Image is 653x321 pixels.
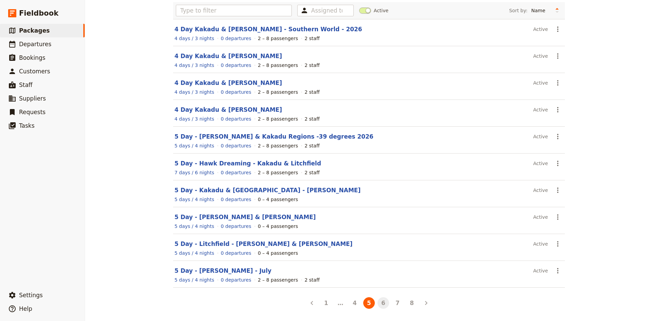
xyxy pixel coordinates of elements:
[258,62,298,69] div: 2 – 8 passengers
[406,297,418,309] button: 8
[19,122,35,129] span: Tasks
[311,6,342,15] input: Assigned to
[533,184,548,196] div: Active
[349,297,361,309] button: 4
[19,109,46,115] span: Requests
[174,89,214,95] a: View the itinerary for this package
[19,68,50,75] span: Customers
[174,277,214,283] span: 5 days / 4 nights
[306,297,318,309] button: Back
[174,116,214,122] span: 4 days / 3 nights
[533,131,548,142] div: Active
[174,197,214,202] span: 5 days / 4 nights
[420,297,432,309] button: Next
[174,143,214,148] span: 5 days / 4 nights
[221,35,251,42] a: View the departures for this package
[304,62,319,69] div: 2 staff
[305,296,433,310] ul: Pagination
[174,169,214,176] a: View the itinerary for this package
[19,41,51,48] span: Departures
[221,250,251,256] a: View the departures for this package
[174,115,214,122] a: View the itinerary for this package
[174,26,362,33] a: 4 Day Kakadu & [PERSON_NAME] - Southern World - 2026
[304,169,319,176] div: 2 staff
[533,23,548,35] div: Active
[174,35,214,42] a: View the itinerary for this package
[533,158,548,169] div: Active
[533,50,548,62] div: Active
[533,77,548,89] div: Active
[258,115,298,122] div: 2 – 8 passengers
[258,89,298,95] div: 2 – 8 passengers
[19,8,58,18] span: Fieldbook
[174,63,214,68] span: 4 days / 3 nights
[221,62,251,69] a: View the departures for this package
[221,277,251,283] a: View the departures for this package
[174,170,214,175] span: 7 days / 6 nights
[552,265,564,277] button: Actions
[174,89,214,95] span: 4 days / 3 nights
[19,82,33,88] span: Staff
[174,160,321,167] a: 5 Day - Hawk Dreaming - Kakadu & Litchfield
[174,223,214,230] a: View the itinerary for this package
[320,297,332,309] button: 1
[378,297,389,309] button: 6
[174,196,214,203] a: View the itinerary for this package
[174,142,214,149] a: View the itinerary for this package
[221,223,251,230] a: View the departures for this package
[174,62,214,69] a: View the itinerary for this package
[174,214,316,220] a: 5 Day - [PERSON_NAME] & [PERSON_NAME]
[552,104,564,115] button: Actions
[509,7,528,14] span: Sort by:
[19,95,46,102] span: Suppliers
[363,297,375,309] button: 5
[552,131,564,142] button: Actions
[174,250,214,256] a: View the itinerary for this package
[552,158,564,169] button: Actions
[533,238,548,250] div: Active
[221,142,251,149] a: View the departures for this package
[19,54,45,61] span: Bookings
[174,224,214,229] span: 5 days / 4 nights
[258,277,298,283] div: 2 – 8 passengers
[174,53,282,59] a: 4 Day Kakadu & [PERSON_NAME]
[392,297,403,309] button: 7
[304,89,319,95] div: 2 staff
[174,106,282,113] a: 4 Day Kakadu & [PERSON_NAME]
[174,267,271,274] a: 5 Day - [PERSON_NAME] - July
[258,169,298,176] div: 2 – 8 passengers
[552,23,564,35] button: Actions
[19,305,32,312] span: Help
[174,79,282,86] a: 4 Day Kakadu & [PERSON_NAME]
[176,5,292,16] input: Type to filter
[304,35,319,42] div: 2 staff
[221,89,251,95] a: View the departures for this package
[174,133,373,140] a: 5 Day - [PERSON_NAME] & Kakadu Regions -39 degrees 2026
[221,115,251,122] a: View the departures for this package
[221,169,251,176] a: View the departures for this package
[174,240,353,247] a: 5 Day - Litchfield - [PERSON_NAME] & [PERSON_NAME]
[258,35,298,42] div: 2 – 8 passengers
[333,298,348,308] li: …
[304,115,319,122] div: 2 staff
[552,211,564,223] button: Actions
[304,277,319,283] div: 2 staff
[552,50,564,62] button: Actions
[304,142,319,149] div: 2 staff
[374,7,388,14] span: Active
[258,250,298,256] div: 0 – 4 passengers
[258,223,298,230] div: 0 – 4 passengers
[533,211,548,223] div: Active
[552,77,564,89] button: Actions
[19,27,50,34] span: Packages
[174,36,214,41] span: 4 days / 3 nights
[533,104,548,115] div: Active
[552,184,564,196] button: Actions
[552,238,564,250] button: Actions
[19,292,43,299] span: Settings
[174,277,214,283] a: View the itinerary for this package
[528,5,552,16] select: Sort by:
[552,5,562,16] button: Change sort direction
[174,250,214,256] span: 5 days / 4 nights
[533,265,548,277] div: Active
